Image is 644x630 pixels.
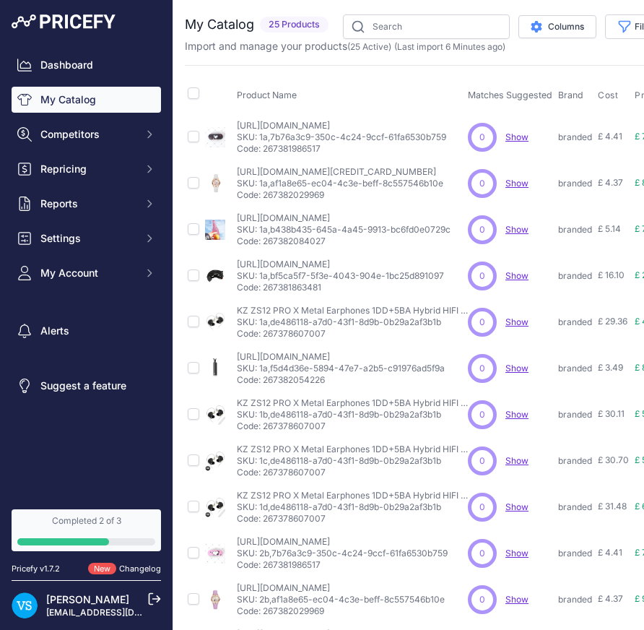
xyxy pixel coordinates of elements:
[237,444,468,455] p: KZ ZS12 PRO X Metal Earphones 1DD+5BA Hybrid HIFI Bass In Ear Monitor Headphones
[237,536,448,548] p: [URL][DOMAIN_NAME]
[350,41,388,52] a: 25 Active
[40,231,135,246] span: Settings
[40,127,135,142] span: Competitors
[558,455,592,467] p: branded
[505,501,528,512] a: Show
[505,224,528,235] a: Show
[558,178,592,189] p: branded
[479,454,485,467] span: 0
[237,236,451,247] p: Code: 267382084027
[237,397,468,409] p: KZ ZS12 PRO X Metal Earphones 1DD+5BA Hybrid HIFI Bass In Ear Monitor Headphones
[237,605,445,617] p: Code: 267382029969
[558,548,592,559] p: branded
[237,490,468,501] p: KZ ZS12 PRO X Metal Earphones 1DD+5BA Hybrid HIFI Bass In Ear Monitor Headphones
[237,513,468,525] p: Code: 267378607007
[558,224,592,236] p: branded
[558,594,592,605] p: branded
[598,131,622,142] span: £ 4.41
[598,501,627,512] span: £ 31.48
[237,420,468,432] p: Code: 267378607007
[185,39,505,53] p: Import and manage your products
[598,362,623,373] span: £ 3.49
[505,455,528,466] a: Show
[598,547,622,558] span: £ 4.41
[12,225,161,251] button: Settings
[12,52,161,492] nav: Sidebar
[505,409,528,420] span: Show
[40,162,135,176] span: Repricing
[17,515,155,527] div: Completed 2 of 3
[12,87,161,113] a: My Catalog
[479,593,485,606] span: 0
[12,156,161,182] button: Repricing
[598,408,625,419] span: £ 30.11
[237,189,443,201] p: Code: 267382029969
[558,409,592,420] p: branded
[237,282,444,293] p: Code: 267381863481
[185,14,254,35] h2: My Catalog
[598,454,629,465] span: £ 30.70
[505,548,528,558] a: Show
[237,316,468,328] p: SKU: 1a,de486118-a7d0-43f1-8d9b-0b29a2af3b1b
[505,270,528,281] a: Show
[558,363,592,374] p: branded
[558,501,592,513] p: branded
[237,305,468,316] p: KZ ZS12 PRO X Metal Earphones 1DD+5BA Hybrid HIFI Bass In Ear Monitor Headphones
[479,501,485,514] span: 0
[12,14,116,29] img: Pricefy Logo
[479,223,485,236] span: 0
[237,120,446,131] p: [URL][DOMAIN_NAME]
[237,548,448,559] p: SKU: 2b,7b76a3c9-350c-4c24-9ccf-61fa6530b759
[12,191,161,217] button: Reports
[505,178,528,189] a: Show
[237,166,443,178] p: [URL][DOMAIN_NAME][CREDIT_CARD_NUMBER]
[237,131,446,143] p: SKU: 1a,7b76a3c9-350c-4c24-9ccf-61fa6530b759
[479,547,485,560] span: 0
[558,90,583,100] span: Brand
[598,90,621,101] button: Cost
[505,363,528,374] a: Show
[505,131,528,142] a: Show
[237,455,468,467] p: SKU: 1c,de486118-a7d0-43f1-8d9b-0b29a2af3b1b
[598,316,627,327] span: £ 29.36
[518,15,596,38] button: Columns
[12,373,161,399] a: Suggest a feature
[479,362,485,375] span: 0
[46,593,129,605] a: [PERSON_NAME]
[12,260,161,286] button: My Account
[12,509,161,551] a: Completed 2 of 3
[12,52,161,78] a: Dashboard
[505,594,528,605] a: Show
[558,316,592,328] p: branded
[479,269,485,282] span: 0
[479,131,485,144] span: 0
[598,223,621,234] span: £ 5.14
[237,143,446,155] p: Code: 267381986517
[88,563,116,575] span: New
[394,41,505,52] span: (Last import 6 Minutes ago)
[479,316,485,329] span: 0
[598,593,623,604] span: £ 4.37
[237,224,451,236] p: SKU: 1a,b438b435-645a-4a45-9913-bc6fd0e0729c
[237,259,444,270] p: [URL][DOMAIN_NAME]
[237,559,448,571] p: Code: 267381986517
[237,178,443,189] p: SKU: 1a,af1a8e65-ec04-4c3e-beff-8c557546b10e
[260,17,328,33] span: 25 Products
[237,467,468,478] p: Code: 267378607007
[558,270,592,282] p: branded
[598,269,625,280] span: £ 16.10
[237,409,468,420] p: SKU: 1b,de486118-a7d0-43f1-8d9b-0b29a2af3b1b
[468,90,552,100] span: Matches Suggested
[237,270,444,282] p: SKU: 1a,bf5ca5f7-5f3e-4043-904e-1bc25d891097
[505,316,528,327] a: Show
[40,197,135,211] span: Reports
[12,121,161,147] button: Competitors
[237,594,445,605] p: SKU: 2b,af1a8e65-ec04-4c3e-beff-8c557546b10e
